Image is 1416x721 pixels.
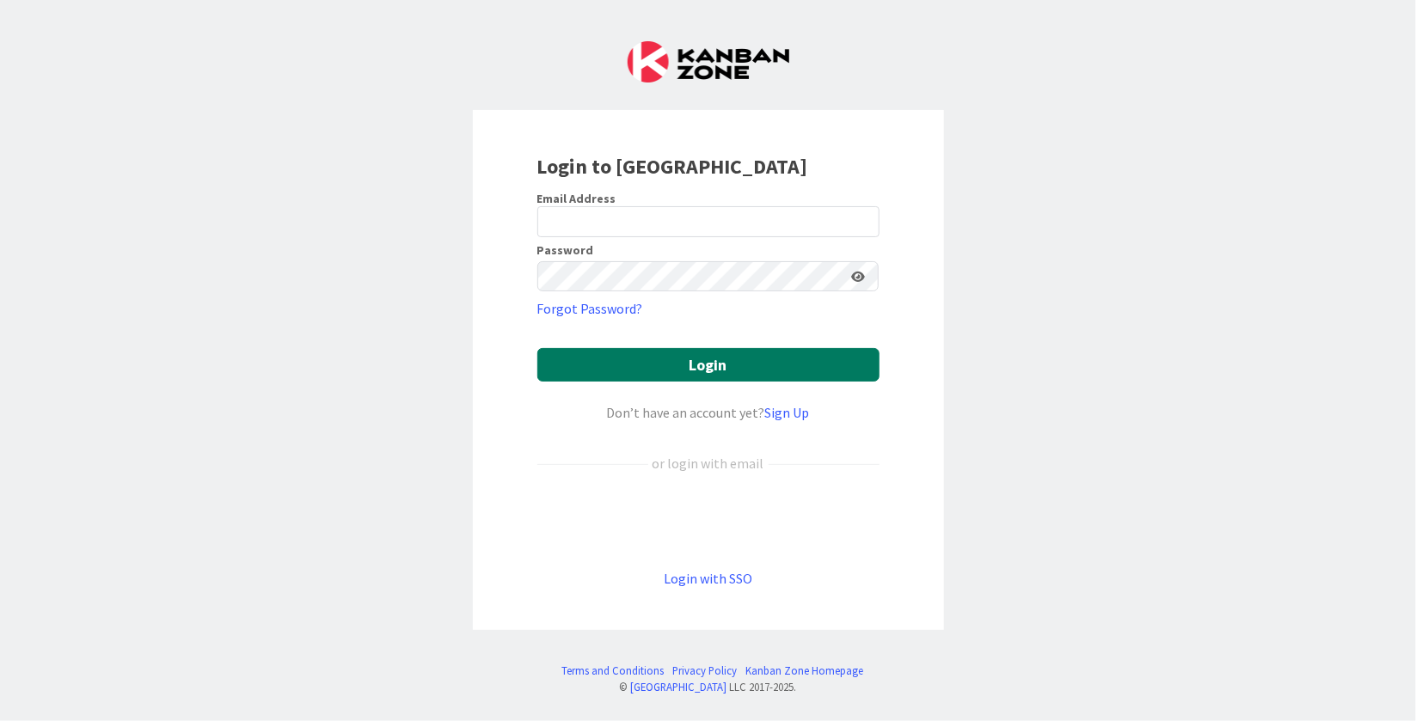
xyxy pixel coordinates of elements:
a: Forgot Password? [537,298,643,319]
a: Terms and Conditions [561,663,664,679]
button: Login [537,348,880,382]
label: Password [537,244,594,256]
b: Login to [GEOGRAPHIC_DATA] [537,153,808,180]
div: or login with email [648,453,769,474]
iframe: Sign in with Google Button [529,502,888,540]
div: Don’t have an account yet? [537,402,880,423]
div: © LLC 2017- 2025 . [553,679,863,695]
a: [GEOGRAPHIC_DATA] [631,680,727,694]
a: Privacy Policy [672,663,737,679]
label: Email Address [537,191,616,206]
a: Sign Up [765,404,810,421]
img: Kanban Zone [628,41,789,82]
a: Login with SSO [664,570,752,587]
a: Kanban Zone Homepage [745,663,863,679]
